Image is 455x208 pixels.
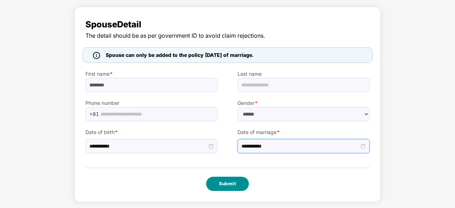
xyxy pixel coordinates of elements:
span: Spouse can only be added to the policy [DATE] of marriage. [106,51,253,59]
span: The detail should be as per government ID to avoid claim rejections. [85,31,370,40]
label: First name [85,70,218,78]
label: Phone number [85,99,218,107]
span: Spouse Detail [85,18,370,31]
img: icon [93,52,100,59]
label: Last name [237,70,370,78]
button: Submit [206,177,249,191]
label: Gender [237,99,370,107]
span: +91 [89,109,99,119]
label: Date of marriage [237,128,370,136]
label: Date of birth [85,128,218,136]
